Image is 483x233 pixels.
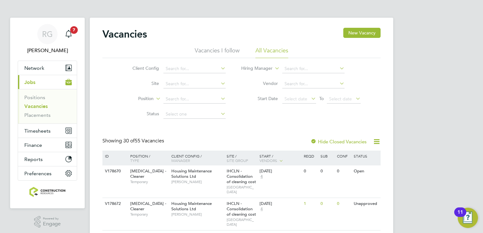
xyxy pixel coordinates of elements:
span: 4 [260,206,264,212]
div: Showing [102,138,165,144]
input: Search for... [163,95,226,104]
div: 0 [302,165,319,177]
span: [MEDICAL_DATA] - Cleaner [130,168,166,179]
label: Status [123,111,159,116]
label: Vendor [241,81,278,86]
input: Search for... [163,64,226,73]
input: Search for... [282,64,345,73]
span: 55 Vacancies [123,138,164,144]
span: Temporary [130,212,168,217]
div: Position / [125,151,170,166]
span: Select date [329,96,352,102]
span: Engage [43,221,61,227]
a: RG[PERSON_NAME] [18,24,77,54]
span: 4 [260,174,264,179]
span: [PERSON_NAME] [171,212,223,217]
span: Site Group [227,158,248,163]
span: To [317,94,326,103]
span: Jobs [24,79,35,85]
img: construction-resources-logo-retina.png [29,187,66,197]
a: Powered byEngage [34,216,61,228]
span: Type [130,158,139,163]
button: Preferences [18,166,77,180]
div: Conf [335,151,352,161]
span: [GEOGRAPHIC_DATA] [227,185,257,194]
div: Sub [319,151,335,161]
button: Network [18,61,77,75]
span: 7 [70,26,78,34]
span: Timesheets [24,128,51,134]
button: Finance [18,138,77,152]
label: Hide Closed Vacancies [310,139,367,145]
div: Site / [225,151,258,166]
button: Reports [18,152,77,166]
span: 30 of [123,138,135,144]
input: Search for... [282,80,345,88]
div: 0 [335,165,352,177]
span: Select date [284,96,307,102]
span: Vendors [260,158,277,163]
span: Temporary [130,179,168,184]
span: Rebecca Galbraigth [18,47,77,54]
span: Preferences [24,170,52,176]
span: Network [24,65,44,71]
div: Client Config / [170,151,225,166]
div: 11 [457,212,463,220]
div: V178670 [103,165,125,177]
span: Powered by [43,216,61,221]
div: 0 [319,165,335,177]
label: Hiring Manager [236,65,272,72]
div: Unapproved [352,198,380,210]
div: Start / [258,151,302,166]
div: [DATE] [260,169,301,174]
div: Status [352,151,380,161]
input: Search for... [163,80,226,88]
a: Positions [24,94,45,100]
span: IHCLN - Consolidation of cleaning cost [227,168,256,184]
span: RG [42,30,53,38]
li: Vacancies I follow [195,47,240,58]
div: Reqd [302,151,319,161]
label: Position [117,96,154,102]
div: 0 [335,198,352,210]
span: IHCLN - Consolidation of cleaning cost [227,201,256,217]
a: Placements [24,112,51,118]
a: Go to home page [18,187,77,197]
div: V178672 [103,198,125,210]
div: 1 [302,198,319,210]
input: Select one [163,110,226,119]
li: All Vacancies [255,47,288,58]
span: [GEOGRAPHIC_DATA] [227,217,257,227]
span: Reports [24,156,43,162]
h2: Vacancies [102,28,147,40]
label: Site [123,81,159,86]
div: 0 [319,198,335,210]
a: Vacancies [24,103,48,109]
span: Housing Maintenance Solutions Ltd [171,201,212,212]
span: Finance [24,142,42,148]
a: 7 [62,24,75,44]
label: Start Date [241,96,278,101]
div: Jobs [18,89,77,123]
span: Manager [171,158,190,163]
label: Client Config [123,65,159,71]
span: [PERSON_NAME] [171,179,223,184]
button: New Vacancy [343,28,381,38]
div: ID [103,151,125,161]
button: Timesheets [18,124,77,138]
span: Housing Maintenance Solutions Ltd [171,168,212,179]
div: [DATE] [260,201,301,206]
span: [MEDICAL_DATA] - Cleaner [130,201,166,212]
button: Open Resource Center, 11 new notifications [458,208,478,228]
div: Open [352,165,380,177]
nav: Main navigation [10,18,85,208]
button: Jobs [18,75,77,89]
